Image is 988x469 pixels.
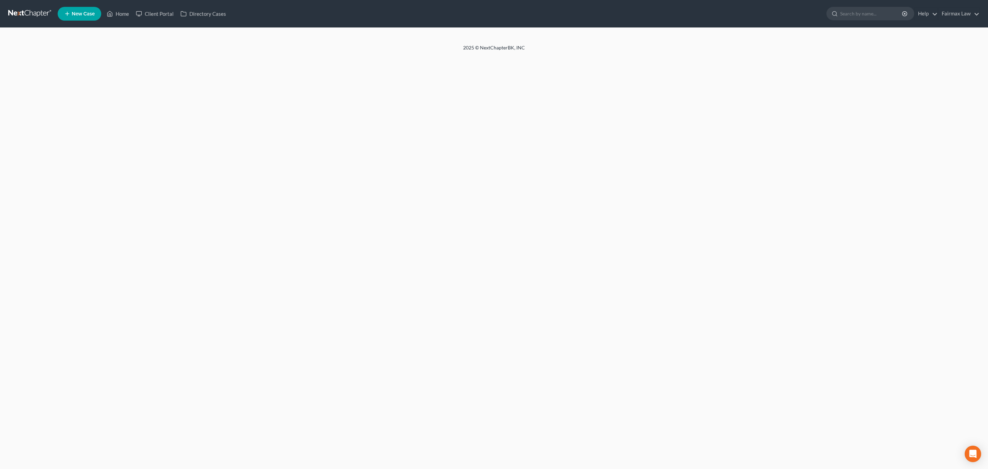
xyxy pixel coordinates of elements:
[72,11,95,16] span: New Case
[938,8,979,20] a: Fairmax Law
[915,8,938,20] a: Help
[103,8,132,20] a: Home
[177,8,230,20] a: Directory Cases
[132,8,177,20] a: Client Portal
[840,7,903,20] input: Search by name...
[965,446,981,462] div: Open Intercom Messenger
[298,44,690,57] div: 2025 © NextChapterBK, INC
